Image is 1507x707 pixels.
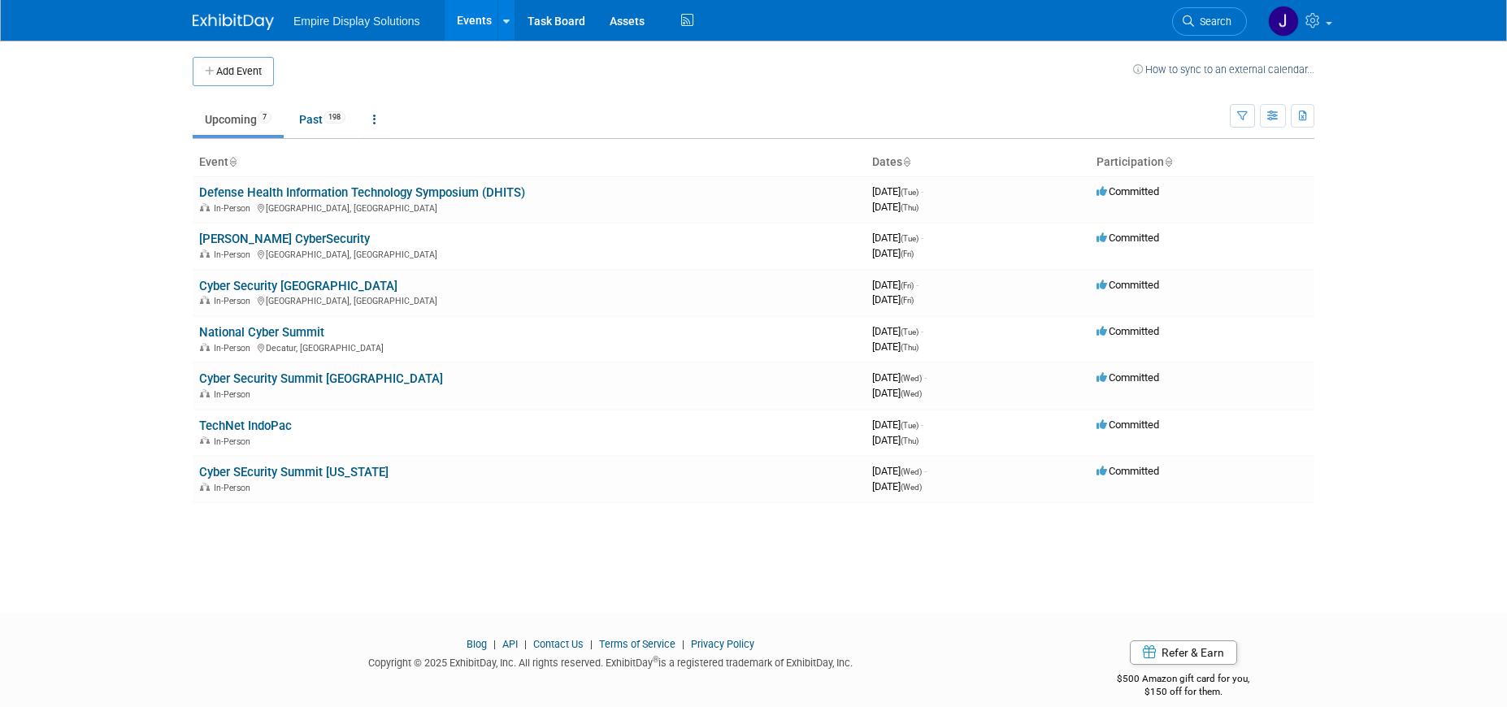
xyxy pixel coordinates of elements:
span: In-Person [214,343,255,353]
span: In-Person [214,389,255,400]
span: Committed [1097,185,1159,197]
span: [DATE] [872,465,927,477]
a: Search [1172,7,1247,36]
div: Decatur, [GEOGRAPHIC_DATA] [199,340,859,353]
span: Committed [1097,325,1159,337]
span: | [586,638,597,650]
a: Sort by Participation Type [1164,155,1172,168]
span: [DATE] [872,387,922,399]
span: 198 [324,111,345,124]
span: [DATE] [872,371,927,384]
span: [DATE] [872,232,923,244]
span: | [520,638,531,650]
th: Participation [1090,149,1314,176]
img: In-Person Event [200,249,210,258]
a: How to sync to an external calendar... [1133,63,1314,76]
span: (Fri) [901,249,914,258]
span: [DATE] [872,201,919,213]
span: (Tue) [901,421,919,430]
button: Add Event [193,57,274,86]
span: - [921,325,923,337]
span: (Tue) [901,188,919,197]
span: [DATE] [872,434,919,446]
th: Dates [866,149,1090,176]
span: - [916,279,919,291]
span: - [921,232,923,244]
div: [GEOGRAPHIC_DATA], [GEOGRAPHIC_DATA] [199,247,859,260]
a: National Cyber Summit [199,325,324,340]
span: In-Person [214,483,255,493]
span: 7 [258,111,271,124]
span: [DATE] [872,293,914,306]
a: Sort by Event Name [228,155,237,168]
span: Committed [1097,419,1159,431]
a: Defense Health Information Technology Symposium (DHITS) [199,185,525,200]
span: Committed [1097,232,1159,244]
a: Refer & Earn [1130,640,1237,665]
span: (Thu) [901,343,919,352]
span: [DATE] [872,185,923,197]
img: In-Person Event [200,296,210,304]
span: [DATE] [872,279,919,291]
img: In-Person Event [200,483,210,491]
span: (Tue) [901,234,919,243]
img: In-Person Event [200,436,210,445]
img: In-Person Event [200,389,210,397]
span: - [921,419,923,431]
div: $150 off for them. [1053,685,1315,699]
span: Committed [1097,279,1159,291]
div: Copyright © 2025 ExhibitDay, Inc. All rights reserved. ExhibitDay is a registered trademark of Ex... [193,652,1028,670]
span: [DATE] [872,340,919,353]
span: (Wed) [901,374,922,383]
span: [DATE] [872,480,922,492]
img: Jane Paolucci [1268,6,1299,37]
span: Committed [1097,465,1159,477]
span: (Tue) [901,327,919,336]
a: Cyber Security Summit [GEOGRAPHIC_DATA] [199,371,443,386]
img: ExhibitDay [193,14,274,30]
a: Cyber SEcurity Summit [US_STATE] [199,465,389,479]
span: Empire Display Solutions [293,15,420,28]
a: Past198 [287,104,358,135]
a: Sort by Start Date [902,155,910,168]
a: Blog [467,638,487,650]
span: (Wed) [901,389,922,398]
a: [PERSON_NAME] CyberSecurity [199,232,370,246]
div: $500 Amazon gift card for you, [1053,661,1315,699]
span: [DATE] [872,419,923,431]
img: In-Person Event [200,203,210,211]
a: Privacy Policy [691,638,754,650]
a: TechNet IndoPac [199,419,292,433]
span: (Fri) [901,296,914,305]
span: | [678,638,688,650]
span: (Wed) [901,467,922,476]
span: - [921,185,923,197]
div: [GEOGRAPHIC_DATA], [GEOGRAPHIC_DATA] [199,201,859,214]
span: [DATE] [872,247,914,259]
span: - [924,371,927,384]
a: Terms of Service [599,638,675,650]
span: (Fri) [901,281,914,290]
span: Search [1194,15,1231,28]
span: | [489,638,500,650]
a: Upcoming7 [193,104,284,135]
div: [GEOGRAPHIC_DATA], [GEOGRAPHIC_DATA] [199,293,859,306]
th: Event [193,149,866,176]
span: (Thu) [901,436,919,445]
img: In-Person Event [200,343,210,351]
span: - [924,465,927,477]
span: In-Person [214,296,255,306]
span: [DATE] [872,325,923,337]
span: In-Person [214,436,255,447]
span: In-Person [214,249,255,260]
span: (Thu) [901,203,919,212]
span: In-Person [214,203,255,214]
a: Contact Us [533,638,584,650]
a: API [502,638,518,650]
span: Committed [1097,371,1159,384]
span: (Wed) [901,483,922,492]
a: Cyber Security [GEOGRAPHIC_DATA] [199,279,397,293]
sup: ® [653,655,658,664]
